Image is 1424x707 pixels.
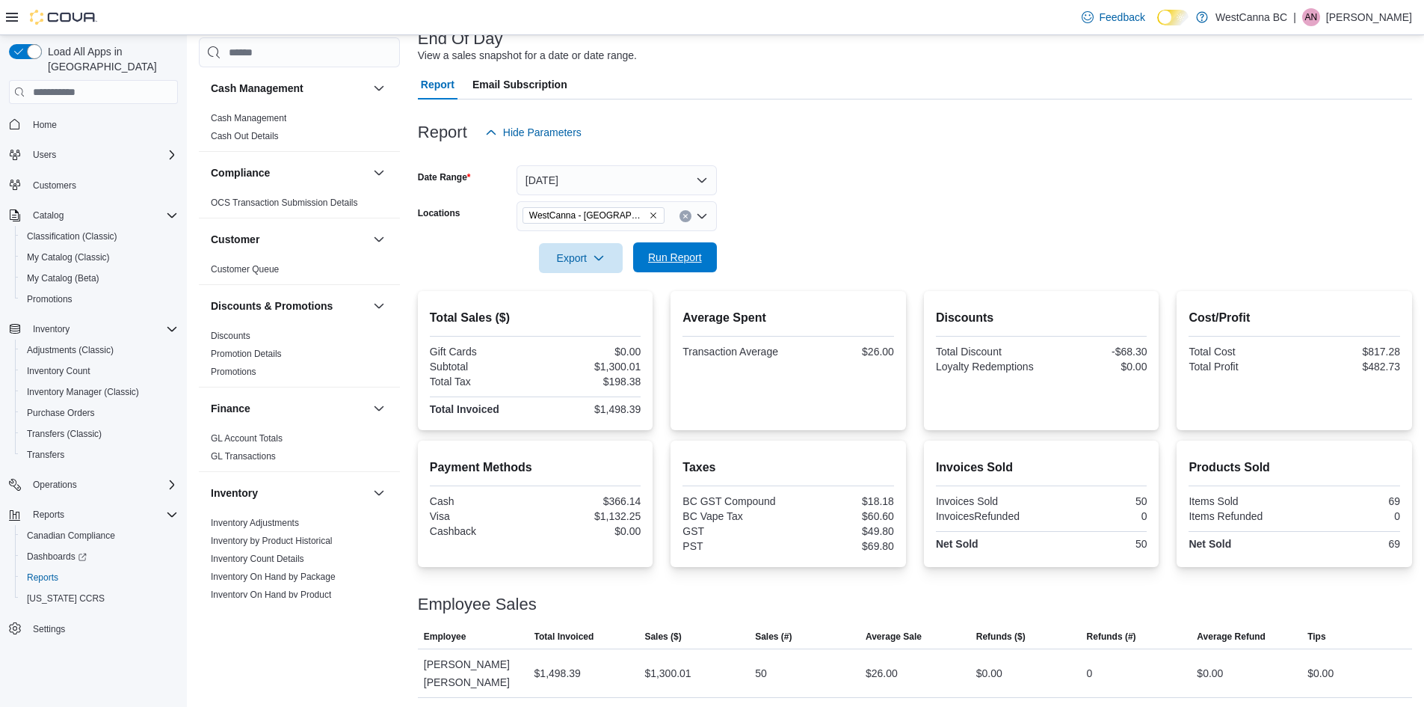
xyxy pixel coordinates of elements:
[1044,346,1147,358] div: -$68.30
[21,269,178,287] span: My Catalog (Beta)
[430,403,499,415] strong: Total Invoiced
[15,567,184,588] button: Reports
[211,299,333,313] h3: Discounts & Promotions
[682,495,785,507] div: BC GST Compound
[3,319,184,340] button: Inventory
[936,346,1038,358] div: Total Discount
[15,361,184,382] button: Inventory Count
[430,510,532,522] div: Visa
[418,123,467,141] h3: Report
[936,510,1038,522] div: InvoicesRefunded
[15,423,184,444] button: Transfers (Classic)
[1044,495,1147,507] div: 50
[211,486,367,501] button: Inventory
[1189,346,1291,358] div: Total Cost
[33,623,65,635] span: Settings
[421,70,454,100] span: Report
[21,248,178,266] span: My Catalog (Classic)
[211,264,279,275] a: Customer Queue
[211,348,282,360] span: Promotion Details
[21,248,116,266] a: My Catalog (Classic)
[27,506,70,524] button: Reports
[682,540,785,552] div: PST
[21,590,178,607] span: Washington CCRS
[211,517,299,529] span: Inventory Adjustments
[548,243,614,273] span: Export
[27,320,178,338] span: Inventory
[3,618,184,640] button: Settings
[211,535,333,547] span: Inventory by Product Historical
[649,211,658,220] button: Remove WestCanna - Broadway from selection in this group
[211,486,258,501] h3: Inventory
[27,114,178,133] span: Home
[21,290,78,308] a: Promotions
[1157,25,1158,26] span: Dark Mode
[15,525,184,546] button: Canadian Compliance
[3,205,184,226] button: Catalog
[27,386,139,398] span: Inventory Manager (Classic)
[1302,8,1320,26] div: Aryan Nowroozpoordailami
[529,208,646,223] span: WestCanna - [GEOGRAPHIC_DATA]
[1298,346,1400,358] div: $817.28
[21,590,111,607] a: [US_STATE] CCRS
[3,474,184,495] button: Operations
[27,407,95,419] span: Purchase Orders
[27,551,87,563] span: Dashboards
[503,125,582,140] span: Hide Parameters
[211,536,333,546] a: Inventory by Product Historical
[211,165,367,180] button: Compliance
[1157,10,1189,25] input: Dark Mode
[27,177,82,195] a: Customers
[27,176,178,195] span: Customers
[30,10,97,25] img: Cova
[538,525,641,537] div: $0.00
[1044,538,1147,550] div: 50
[211,518,299,528] a: Inventory Adjustments
[430,459,641,477] h2: Payment Methods
[424,631,466,643] span: Employee
[792,525,894,537] div: $49.80
[21,527,121,545] a: Canadian Compliance
[211,81,367,96] button: Cash Management
[27,344,114,356] span: Adjustments (Classic)
[1189,309,1400,327] h2: Cost/Profit
[199,194,400,218] div: Compliance
[15,588,184,609] button: [US_STATE] CCRS
[211,553,304,565] span: Inventory Count Details
[936,538,978,550] strong: Net Sold
[682,525,785,537] div: GST
[27,530,115,542] span: Canadian Compliance
[1189,459,1400,477] h2: Products Sold
[430,346,532,358] div: Gift Cards
[27,619,178,638] span: Settings
[1076,2,1151,32] a: Feedback
[1087,664,1093,682] div: 0
[1307,664,1334,682] div: $0.00
[27,476,83,494] button: Operations
[21,425,178,443] span: Transfers (Classic)
[538,361,641,373] div: $1,300.01
[211,589,331,601] span: Inventory On Hand by Product
[792,510,894,522] div: $60.60
[211,232,259,247] h3: Customer
[538,346,641,358] div: $0.00
[1215,8,1287,26] p: WestCanna BC
[1298,495,1400,507] div: 69
[1189,361,1291,373] div: Total Profit
[1044,361,1147,373] div: $0.00
[1197,664,1223,682] div: $0.00
[21,290,178,308] span: Promotions
[696,210,708,222] button: Open list of options
[1293,8,1296,26] p: |
[418,48,637,64] div: View a sales snapshot for a date or date range.
[211,349,282,359] a: Promotion Details
[1298,361,1400,373] div: $482.73
[523,207,665,224] span: WestCanna - Broadway
[21,527,178,545] span: Canadian Compliance
[211,131,279,141] a: Cash Out Details
[211,331,250,341] a: Discounts
[538,376,641,388] div: $198.38
[682,510,785,522] div: BC Vape Tax
[430,361,532,373] div: Subtotal
[211,572,336,582] a: Inventory On Hand by Package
